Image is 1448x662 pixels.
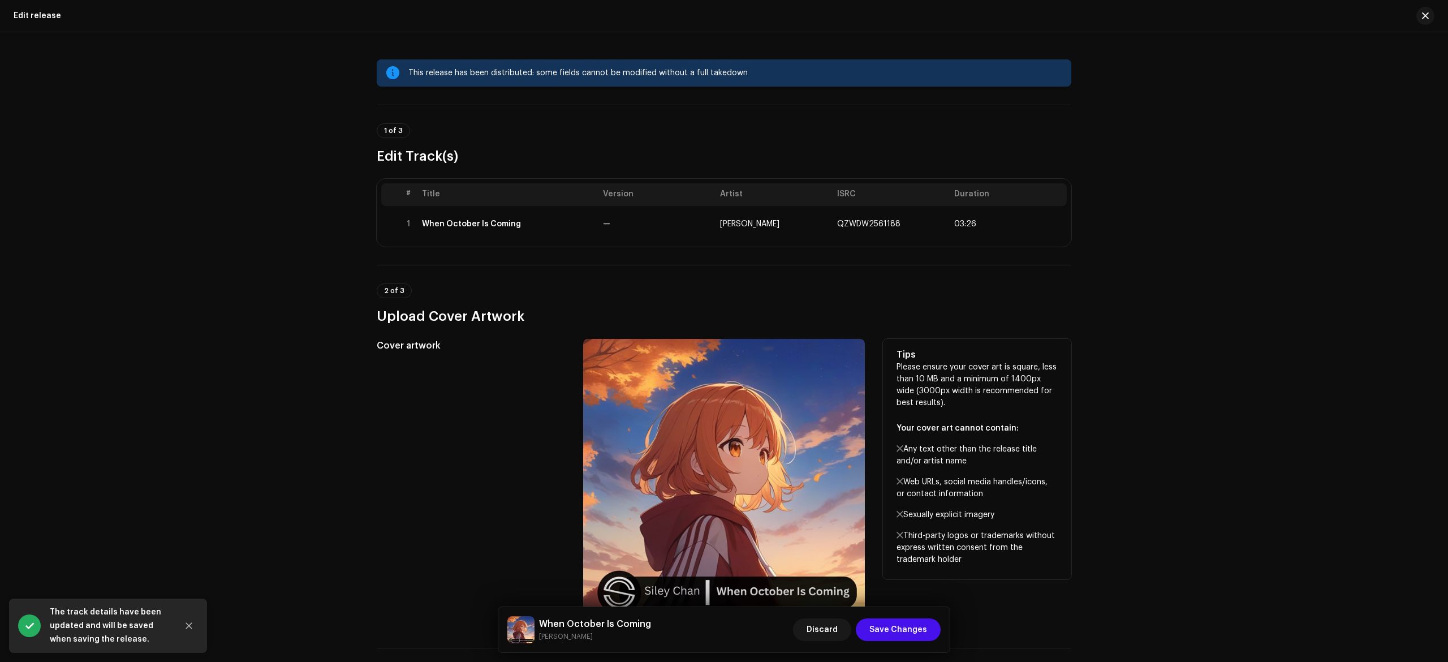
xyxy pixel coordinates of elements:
div: The track details have been updated and will be saved when saving the release. [50,605,169,646]
div: When October Is Coming [422,220,521,229]
p: Your cover art cannot contain: [897,423,1058,435]
small: When October Is Coming [539,631,651,642]
th: # [399,183,417,206]
th: Version [598,183,716,206]
button: Close [178,614,200,637]
th: Duration [950,183,1067,206]
span: QZWDW2561188 [837,220,900,228]
p: Web URLs, social media handles/icons, or contact information [897,476,1058,500]
button: Save Changes [856,618,941,641]
h3: Edit Track(s) [377,147,1071,165]
div: This release has been distributed: some fields cannot be modified without a full takedown [408,66,1062,80]
button: Discard [793,618,851,641]
span: — [603,220,610,228]
p: Any text other than the release title and/or artist name [897,444,1058,467]
th: Artist [716,183,833,206]
span: 2 of 3 [384,287,404,294]
p: Please ensure your cover art is square, less than 10 MB and a minimum of 1400px wide (3000px widt... [897,362,1058,566]
h5: When October Is Coming [539,617,651,631]
span: 03:26 [954,220,976,229]
p: Third-party logos or trademarks without express written consent from the trademark holder [897,530,1058,566]
span: Save Changes [869,618,927,641]
span: 1 of 3 [384,127,403,134]
img: e38af68b-ca70-4873-a64a-81cfc127d436 [507,616,535,643]
p: Sexually explicit imagery [897,509,1058,521]
th: Title [417,183,598,206]
h5: Cover artwork [377,339,565,353]
h5: Tips [897,348,1058,362]
h3: Upload Cover Artwork [377,307,1071,325]
th: ISRC [833,183,950,206]
span: Siley Chan [720,220,779,228]
span: Discard [807,618,838,641]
